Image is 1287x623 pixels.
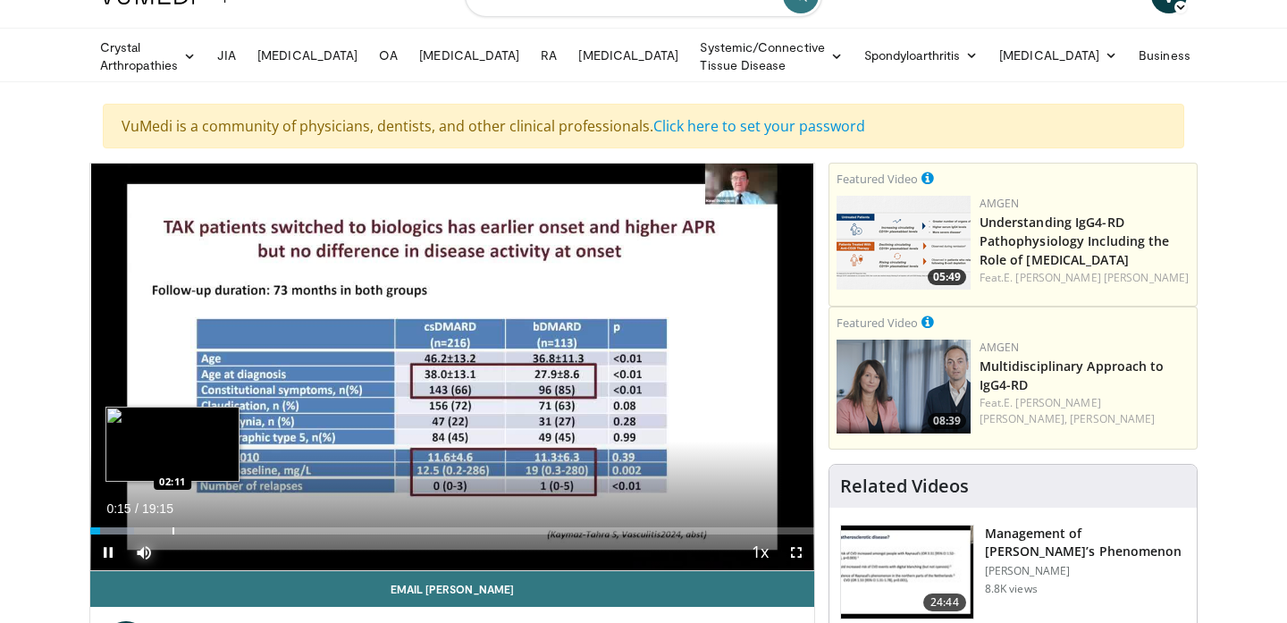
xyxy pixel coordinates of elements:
[135,501,139,516] span: /
[980,395,1101,426] a: E. [PERSON_NAME] [PERSON_NAME],
[89,38,206,74] a: Crystal Arthropathies
[980,358,1165,393] a: Multidisciplinary Approach to IgG4-RD
[980,196,1020,211] a: Amgen
[841,526,973,619] img: 0ab93b1b-9cd9-47fd-b863-2caeacc814e4.150x105_q85_crop-smart_upscale.jpg
[980,214,1170,268] a: Understanding IgG4-RD Pathophysiology Including the Role of [MEDICAL_DATA]
[206,38,247,73] a: JIA
[980,270,1190,286] div: Feat.
[778,535,814,570] button: Fullscreen
[985,564,1186,578] p: [PERSON_NAME]
[105,407,240,482] img: image.jpeg
[247,38,368,73] a: [MEDICAL_DATA]
[837,315,918,331] small: Featured Video
[689,38,853,74] a: Systemic/Connective Tissue Disease
[568,38,689,73] a: [MEDICAL_DATA]
[837,340,971,434] a: 08:39
[928,413,966,429] span: 08:39
[840,476,969,497] h4: Related Videos
[988,38,1128,73] a: [MEDICAL_DATA]
[837,171,918,187] small: Featured Video
[530,38,568,73] a: RA
[837,196,971,290] img: 3e5b4ad1-6d9b-4d8f-ba8e-7f7d389ba880.png.150x105_q85_crop-smart_upscale.png
[980,340,1020,355] a: Amgen
[840,525,1186,619] a: 24:44 Management of [PERSON_NAME]’s Phenomenon [PERSON_NAME] 8.8K views
[928,269,966,285] span: 05:49
[854,38,988,73] a: Spondyloarthritis
[90,535,126,570] button: Pause
[90,571,814,607] a: Email [PERSON_NAME]
[980,395,1190,427] div: Feat.
[103,104,1184,148] div: VuMedi is a community of physicians, dentists, and other clinical professionals.
[743,535,778,570] button: Playback Rate
[90,164,814,571] video-js: Video Player
[408,38,530,73] a: [MEDICAL_DATA]
[106,501,130,516] span: 0:15
[142,501,173,516] span: 19:15
[368,38,408,73] a: OA
[126,535,162,570] button: Mute
[923,594,966,611] span: 24:44
[1070,411,1155,426] a: [PERSON_NAME]
[837,196,971,290] a: 05:49
[1004,270,1189,285] a: E. [PERSON_NAME] [PERSON_NAME]
[1128,38,1219,73] a: Business
[985,582,1038,596] p: 8.8K views
[653,116,865,136] a: Click here to set your password
[837,340,971,434] img: 04ce378e-5681-464e-a54a-15375da35326.png.150x105_q85_crop-smart_upscale.png
[90,527,814,535] div: Progress Bar
[985,525,1186,560] h3: Management of [PERSON_NAME]’s Phenomenon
